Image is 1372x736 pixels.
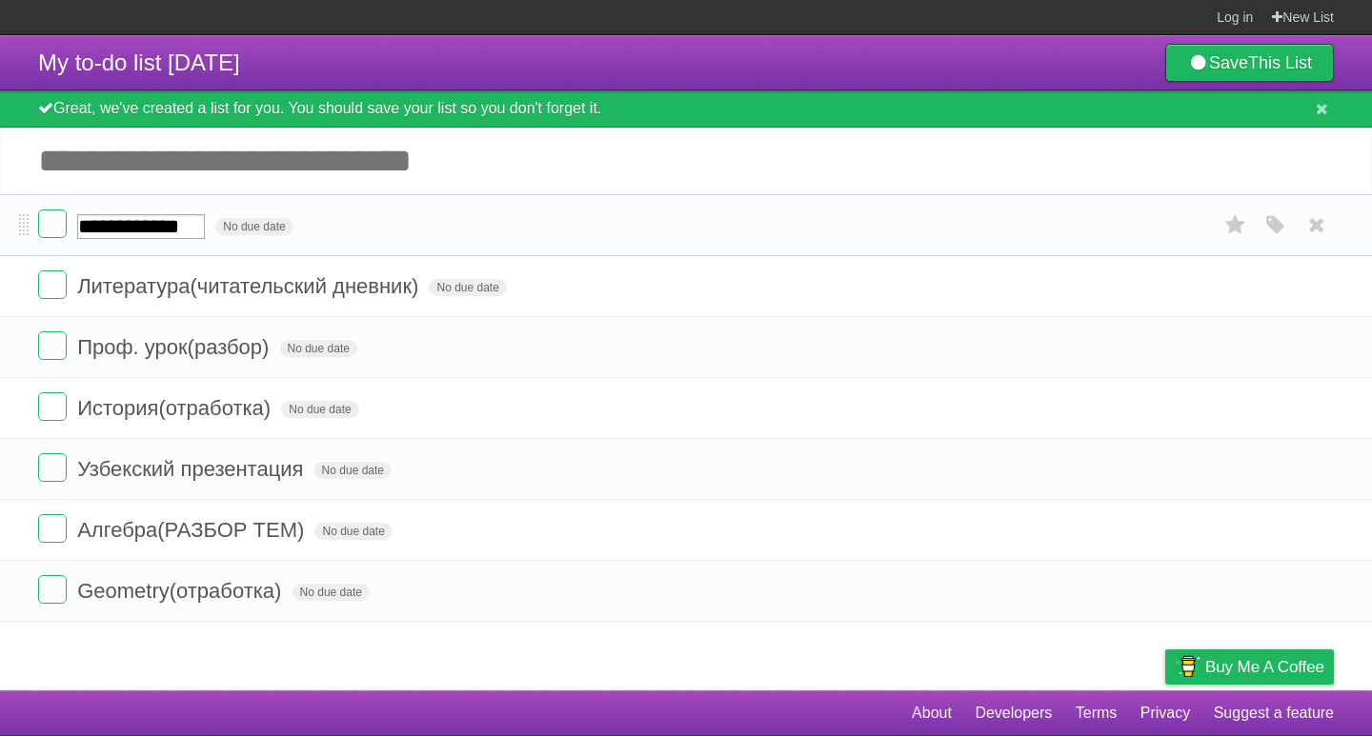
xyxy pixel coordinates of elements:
[1214,695,1334,731] a: Suggest a feature
[429,279,506,296] span: No due date
[1140,695,1190,731] a: Privacy
[280,340,357,357] span: No due date
[38,514,67,543] label: Done
[293,584,370,601] span: No due date
[77,579,286,603] span: Geometry(отработка)
[1218,209,1254,241] label: Star task
[77,518,309,542] span: Алгебра(РАЗБОР ТЕМ)
[38,331,67,360] label: Done
[77,457,308,481] span: Узбекский презентация
[38,453,67,482] label: Done
[281,401,358,418] span: No due date
[1165,649,1334,685] a: Buy me a coffee
[1248,53,1312,72] b: This List
[77,274,423,298] span: Литература(читательский дневник)
[314,462,392,479] span: No due date
[38,209,67,238] label: Done
[215,218,293,235] span: No due date
[1175,650,1200,683] img: Buy me a coffee
[1076,695,1118,731] a: Terms
[314,523,392,540] span: No due date
[38,575,67,604] label: Done
[975,695,1052,731] a: Developers
[1165,44,1334,82] a: SaveThis List
[38,50,240,75] span: My to-do list [DATE]
[38,392,67,421] label: Done
[912,695,952,731] a: About
[38,270,67,299] label: Done
[1205,650,1324,684] span: Buy me a coffee
[77,335,273,359] span: Проф. урок(разбор)
[77,396,275,420] span: История(отработка)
